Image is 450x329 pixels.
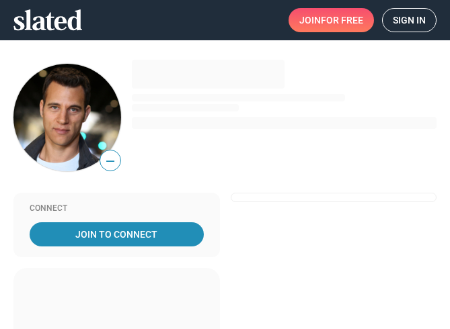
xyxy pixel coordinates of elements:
[32,222,201,246] span: Join To Connect
[30,203,204,214] div: Connect
[393,9,426,32] span: Sign in
[382,8,437,32] a: Sign in
[289,8,374,32] a: Joinfor free
[30,222,204,246] a: Join To Connect
[299,8,363,32] span: Join
[321,8,363,32] span: for free
[100,152,120,170] span: —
